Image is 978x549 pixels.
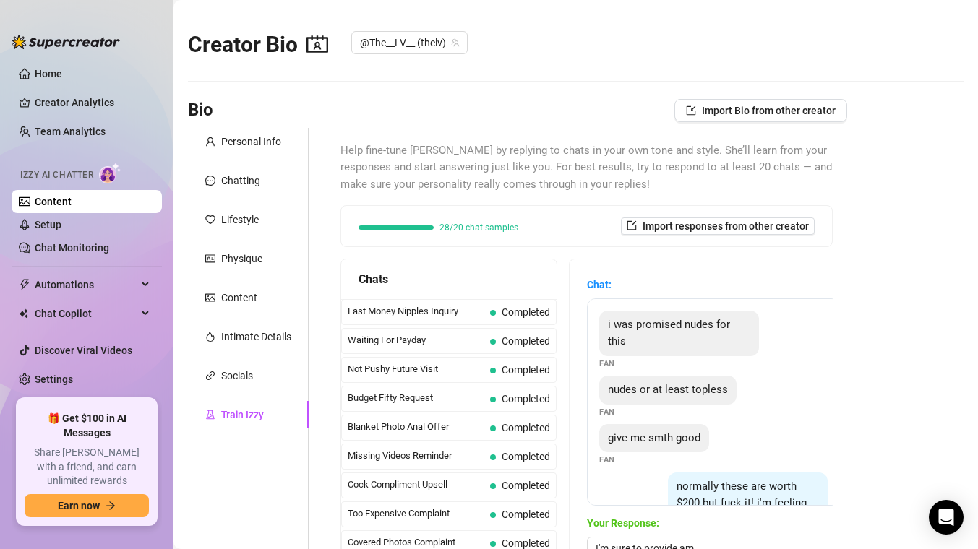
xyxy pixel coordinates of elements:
[205,371,215,381] span: link
[188,31,328,59] h2: Creator Bio
[221,173,260,189] div: Chatting
[674,99,847,122] button: Import Bio from other creator
[587,517,659,529] strong: Your Response:
[25,494,149,517] button: Earn nowarrow-right
[58,500,100,511] span: Earn now
[451,38,460,47] span: team
[35,126,106,137] a: Team Analytics
[20,168,93,182] span: Izzy AI Chatter
[348,304,484,319] span: Last Money Nipples Inquiry
[348,420,484,434] span: Blanket Photo Anal Offer
[643,220,809,232] span: Import responses from other creator
[348,391,484,405] span: Budget Fifty Request
[502,364,550,376] span: Completed
[205,293,215,303] span: picture
[221,212,259,228] div: Lifestyle
[502,451,550,462] span: Completed
[12,35,120,49] img: logo-BBDzfeDw.svg
[929,500,964,535] div: Open Intercom Messenger
[35,219,61,230] a: Setup
[35,345,132,356] a: Discover Viral Videos
[348,449,484,463] span: Missing Videos Reminder
[25,412,149,440] span: 🎁 Get $100 in AI Messages
[205,137,215,147] span: user
[221,329,291,345] div: Intimate Details
[188,99,213,122] h3: Bio
[502,335,550,347] span: Completed
[608,431,700,444] span: give me smth good
[205,410,215,420] span: experiment
[205,215,215,225] span: heart
[627,220,637,230] span: import
[502,393,550,405] span: Completed
[35,373,73,385] a: Settings
[686,105,696,116] span: import
[106,501,116,511] span: arrow-right
[502,480,550,491] span: Completed
[221,251,262,267] div: Physique
[99,163,121,183] img: AI Chatter
[348,333,484,347] span: Waiting For Payday
[19,279,30,290] span: thunderbolt
[35,91,150,114] a: Creator Analytics
[19,308,28,319] img: Chat Copilot
[439,223,518,232] span: 28/20 chat samples
[348,506,484,521] span: Too Expensive Complaint
[25,446,149,488] span: Share [PERSON_NAME] with a friend, and earn unlimited rewards
[608,318,730,348] span: i was promised nudes for this
[348,362,484,376] span: Not Pushy Future Visit
[340,142,833,194] span: Help fine-tune [PERSON_NAME] by replying to chats in your own tone and style. She’ll learn from y...
[502,422,550,433] span: Completed
[677,480,807,544] span: normally these are worth $200 but fuck it! i'm feeling generous now 🥰 (Media attached)
[502,537,550,549] span: Completed
[205,332,215,342] span: fire
[502,306,550,318] span: Completed
[35,273,137,296] span: Automations
[599,454,615,466] span: Fan
[599,358,615,370] span: Fan
[35,242,109,254] a: Chat Monitoring
[621,217,815,235] button: Import responses from other creator
[587,279,612,290] strong: Chat:
[348,477,484,492] span: Cock Compliment Upsell
[35,196,72,207] a: Content
[35,68,62,79] a: Home
[221,368,253,384] div: Socials
[221,290,257,306] div: Content
[205,254,215,264] span: idcard
[702,105,836,116] span: Import Bio from other creator
[599,406,615,418] span: Fan
[35,302,137,325] span: Chat Copilot
[360,32,459,53] span: @The__LV__ (thelv)
[608,383,728,396] span: nudes or at least topless
[359,270,388,288] span: Chats
[221,407,264,423] div: Train Izzy
[502,509,550,520] span: Completed
[221,134,281,150] div: Personal Info
[205,176,215,186] span: message
[306,33,328,55] span: contacts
